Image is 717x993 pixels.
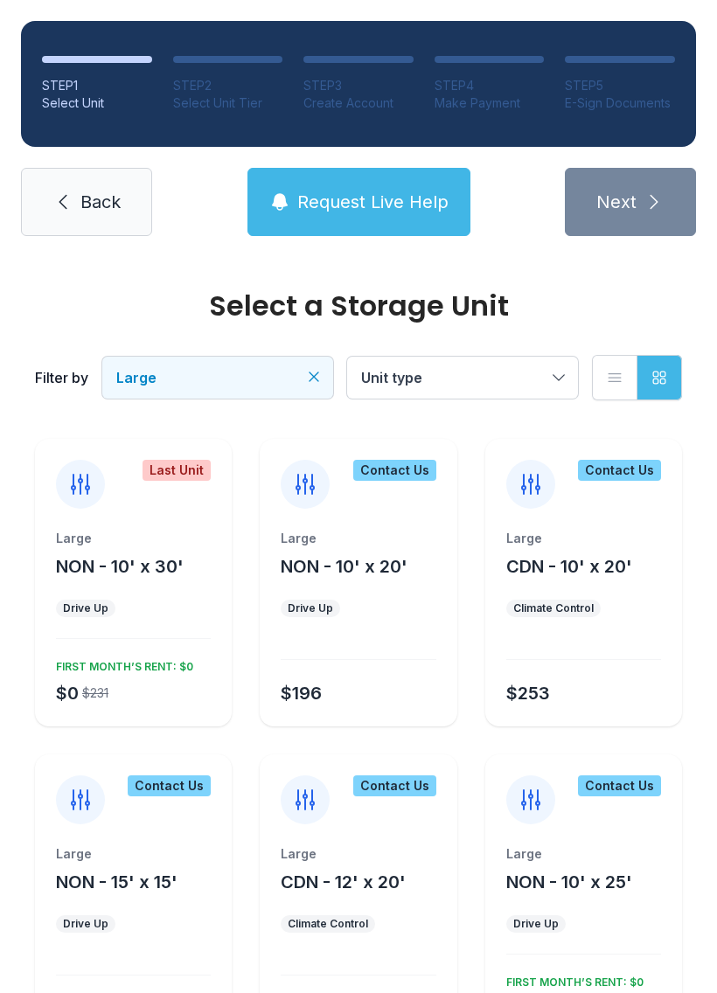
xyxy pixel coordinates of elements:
[281,530,435,547] div: Large
[56,845,211,863] div: Large
[42,94,152,112] div: Select Unit
[49,653,193,674] div: FIRST MONTH’S RENT: $0
[435,94,545,112] div: Make Payment
[281,556,407,577] span: NON - 10' x 20'
[353,460,436,481] div: Contact Us
[596,190,637,214] span: Next
[281,870,406,894] button: CDN - 12' x 20'
[42,77,152,94] div: STEP 1
[281,681,322,705] div: $196
[303,77,414,94] div: STEP 3
[506,870,632,894] button: NON - 10' x 25'
[305,368,323,385] button: Clear filters
[565,77,675,94] div: STEP 5
[435,77,545,94] div: STEP 4
[297,190,449,214] span: Request Live Help
[281,871,406,892] span: CDN - 12' x 20'
[173,94,283,112] div: Select Unit Tier
[506,845,661,863] div: Large
[56,554,184,579] button: NON - 10' x 30'
[35,367,88,388] div: Filter by
[56,871,178,892] span: NON - 15' x 15'
[56,556,184,577] span: NON - 10' x 30'
[56,870,178,894] button: NON - 15' x 15'
[565,94,675,112] div: E-Sign Documents
[82,684,108,702] div: $231
[63,601,108,615] div: Drive Up
[80,190,121,214] span: Back
[143,460,211,481] div: Last Unit
[281,554,407,579] button: NON - 10' x 20'
[56,681,79,705] div: $0
[578,775,661,796] div: Contact Us
[281,845,435,863] div: Large
[288,917,368,931] div: Climate Control
[499,969,644,990] div: FIRST MONTH’S RENT: $0
[128,775,211,796] div: Contact Us
[288,601,333,615] div: Drive Up
[303,94,414,112] div: Create Account
[506,871,632,892] span: NON - 10' x 25'
[506,556,632,577] span: CDN - 10' x 20'
[116,369,157,386] span: Large
[353,775,436,796] div: Contact Us
[347,357,578,399] button: Unit type
[506,554,632,579] button: CDN - 10' x 20'
[102,357,333,399] button: Large
[506,530,661,547] div: Large
[506,681,550,705] div: $253
[173,77,283,94] div: STEP 2
[361,369,422,386] span: Unit type
[513,601,594,615] div: Climate Control
[578,460,661,481] div: Contact Us
[56,530,211,547] div: Large
[513,917,559,931] div: Drive Up
[35,292,682,320] div: Select a Storage Unit
[63,917,108,931] div: Drive Up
